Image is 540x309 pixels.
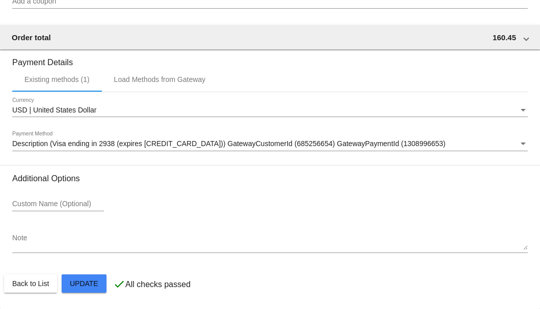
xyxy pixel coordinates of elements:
[12,174,528,183] h3: Additional Options
[12,139,446,148] span: Description (Visa ending in 2938 (expires [CREDIT_CARD_DATA])) GatewayCustomerId (685256654) Gate...
[493,33,516,42] span: 160.45
[24,75,90,83] div: Existing methods (1)
[12,106,528,115] mat-select: Currency
[4,274,57,293] button: Back to List
[113,278,125,290] mat-icon: check
[70,279,98,288] span: Update
[12,106,96,114] span: USD | United States Dollar
[114,75,206,83] div: Load Methods from Gateway
[12,50,528,67] h3: Payment Details
[62,274,106,293] button: Update
[125,280,191,289] p: All checks passed
[12,200,104,208] input: Custom Name (Optional)
[12,279,49,288] span: Back to List
[12,140,528,148] mat-select: Payment Method
[12,33,51,42] span: Order total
